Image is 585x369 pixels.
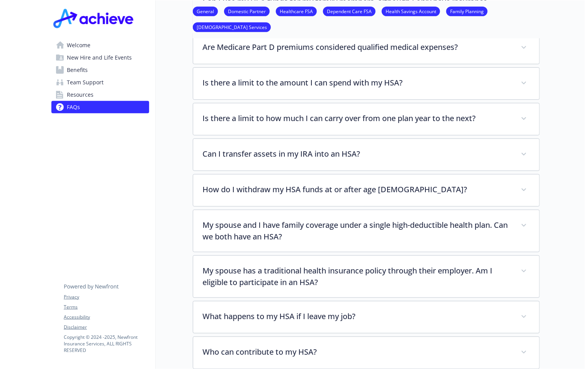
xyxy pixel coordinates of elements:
[202,184,512,195] p: How do I withdraw my HSA funds at or after age [DEMOGRAPHIC_DATA]?
[64,324,149,331] a: Disclaimer
[51,76,149,89] a: Team Support
[64,304,149,311] a: Terms
[193,139,539,171] div: Can I transfer assets in my IRA into an HSA?
[67,89,94,101] span: Resources
[51,51,149,64] a: New Hire and Life Events
[67,51,132,64] span: New Hire and Life Events
[446,7,488,15] a: Family Planning
[276,7,317,15] a: Healthcare FSA
[51,101,149,113] a: FAQs
[202,219,512,243] p: My spouse and I have family coverage under a single high-deductible health plan. Can we both have...
[202,113,512,124] p: Is there a limit to how much I can carry over from one plan year to the next?
[51,89,149,101] a: Resources
[67,64,88,76] span: Benefits
[193,301,539,333] div: What happens to my HSA if I leave my job?
[382,7,440,15] a: Health Savings Account
[51,39,149,51] a: Welcome
[193,68,539,99] div: Is there a limit to the amount I can spend with my HSA?
[67,39,90,51] span: Welcome
[64,334,149,354] p: Copyright © 2024 - 2025 , Newfront Insurance Services, ALL RIGHTS RESERVED
[193,23,271,31] a: [DEMOGRAPHIC_DATA] Services
[67,76,104,89] span: Team Support
[67,101,80,113] span: FAQs
[193,174,539,206] div: How do I withdraw my HSA funds at or after age [DEMOGRAPHIC_DATA]?
[193,7,218,15] a: General
[323,7,376,15] a: Dependent Care FSA
[202,265,512,288] p: My spouse has a traditional health insurance policy through their employer. Am I eligible to part...
[193,337,539,369] div: Who can contribute to my HSA?
[51,64,149,76] a: Benefits
[193,103,539,135] div: Is there a limit to how much I can carry over from one plan year to the next?
[202,41,512,53] p: Are Medicare Part D premiums considered qualified medical expenses?
[202,346,512,358] p: Who can contribute to my HSA?
[64,314,149,321] a: Accessibility
[202,148,512,160] p: Can I transfer assets in my IRA into an HSA?
[193,256,539,297] div: My spouse has a traditional health insurance policy through their employer. Am I eligible to part...
[64,294,149,301] a: Privacy
[224,7,270,15] a: Domestic Partner
[202,77,512,89] p: Is there a limit to the amount I can spend with my HSA?
[193,32,539,64] div: Are Medicare Part D premiums considered qualified medical expenses?
[193,210,539,252] div: My spouse and I have family coverage under a single high-deductible health plan. Can we both have...
[202,311,512,322] p: What happens to my HSA if I leave my job?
